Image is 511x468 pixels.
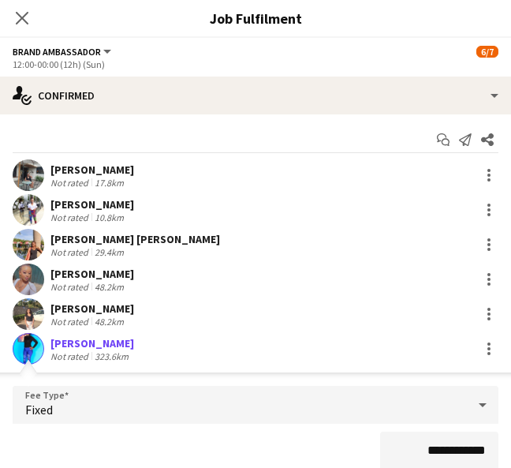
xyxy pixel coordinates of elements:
div: 323.6km [91,350,132,362]
div: [PERSON_NAME] [50,163,134,177]
div: Not rated [50,281,91,293]
span: Brand Ambassador [13,46,101,58]
button: Brand Ambassador [13,46,114,58]
div: Not rated [50,350,91,362]
div: [PERSON_NAME] [50,197,134,212]
div: Not rated [50,212,91,223]
div: 17.8km [91,177,127,189]
div: 10.8km [91,212,127,223]
div: 29.4km [91,246,127,258]
div: 48.2km [91,316,127,328]
div: [PERSON_NAME] [50,336,134,350]
div: Not rated [50,316,91,328]
span: 6/7 [476,46,498,58]
div: [PERSON_NAME] [50,267,134,281]
span: Fixed [25,402,53,417]
div: [PERSON_NAME] [PERSON_NAME] [50,232,220,246]
div: 48.2km [91,281,127,293]
div: 12:00-00:00 (12h) (Sun) [13,58,498,70]
div: [PERSON_NAME] [50,301,134,316]
div: Not rated [50,246,91,258]
div: Not rated [50,177,91,189]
